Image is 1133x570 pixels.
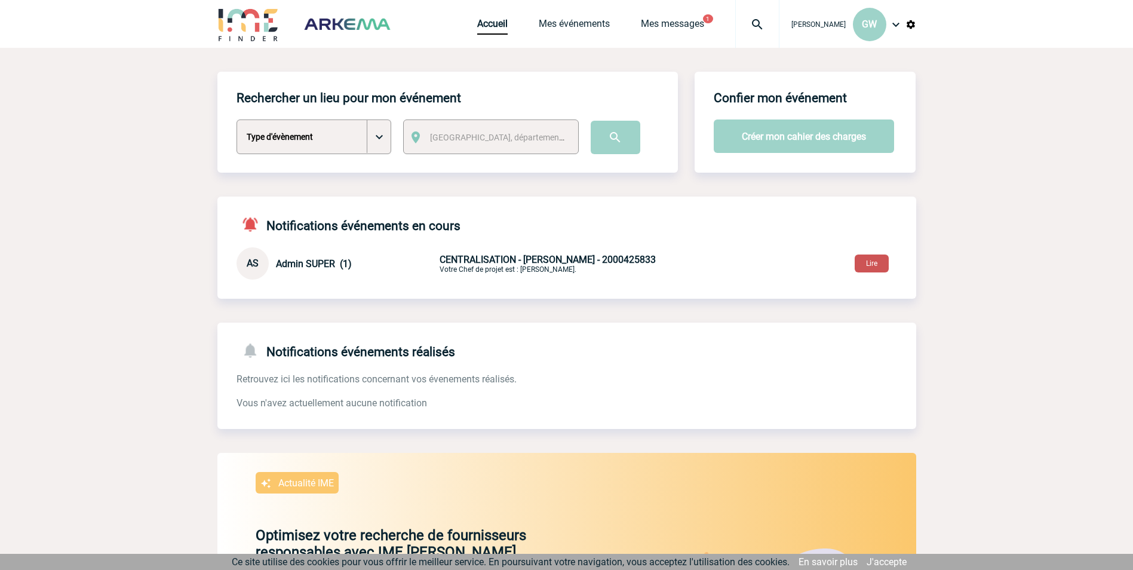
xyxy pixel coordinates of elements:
img: notifications-active-24-px-r.png [241,216,266,233]
button: 1 [703,14,713,23]
a: En savoir plus [799,556,858,568]
a: J'accepte [867,556,907,568]
span: [PERSON_NAME] [791,20,846,29]
button: Créer mon cahier des charges [714,119,894,153]
p: Actualité IME [278,477,334,489]
a: Mes messages [641,18,704,35]
a: Accueil [477,18,508,35]
span: Admin SUPER (1) [276,258,352,269]
div: Conversation privée : Client - Agence [237,247,437,280]
img: IME-Finder [217,7,280,41]
p: Votre Chef de projet est : [PERSON_NAME]. [440,254,720,274]
span: GW [862,19,877,30]
h4: Notifications événements réalisés [237,342,455,359]
span: Vous n'avez actuellement aucune notification [237,397,427,409]
span: [GEOGRAPHIC_DATA], département, région... [430,133,596,142]
h4: Confier mon événement [714,91,847,105]
a: AS Admin SUPER (1) CENTRALISATION - [PERSON_NAME] - 2000425833Votre Chef de projet est : [PERSON_... [237,257,720,268]
h4: Rechercher un lieu pour mon événement [237,91,461,105]
span: Retrouvez ici les notifications concernant vos évenements réalisés. [237,373,517,385]
a: Mes événements [539,18,610,35]
span: AS [247,258,259,269]
img: notifications-24-px-g.png [241,342,266,359]
p: Optimisez votre recherche de fournisseurs responsables avec IME [PERSON_NAME] [217,527,614,560]
button: Lire [855,255,889,272]
a: Lire [845,257,898,268]
span: Ce site utilise des cookies pour vous offrir le meilleur service. En poursuivant votre navigation... [232,556,790,568]
input: Submit [591,121,640,154]
h4: Notifications événements en cours [237,216,460,233]
span: CENTRALISATION - [PERSON_NAME] - 2000425833 [440,254,656,265]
